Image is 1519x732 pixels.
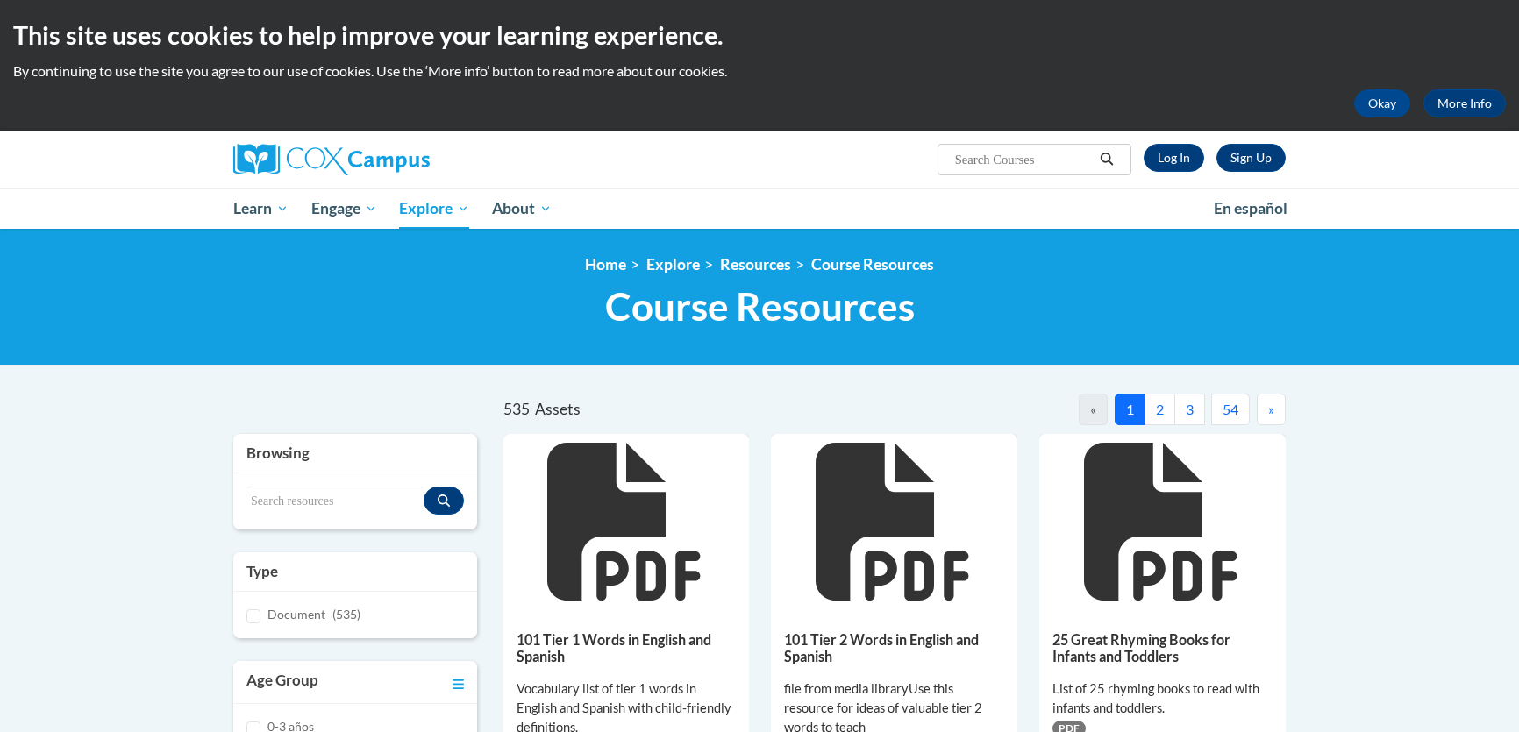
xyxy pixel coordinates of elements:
[1052,679,1273,718] div: List of 25 rhyming books to read with infants and toddlers.
[246,670,318,694] h3: Age Group
[535,400,581,418] span: Assets
[492,198,552,219] span: About
[1052,631,1273,665] h5: 25 Great Rhyming Books for Infants and Toddlers
[13,61,1506,81] p: By continuing to use the site you agree to our use of cookies. Use the ‘More info’ button to read...
[1268,401,1274,417] span: »
[1257,394,1286,425] button: Next
[1174,394,1205,425] button: 3
[311,198,377,219] span: Engage
[246,487,424,516] input: Search resources
[1145,394,1175,425] button: 2
[1354,89,1410,117] button: Okay
[811,255,934,274] a: Course Resources
[720,255,791,274] a: Resources
[332,607,360,622] span: (535)
[1214,199,1287,217] span: En español
[207,188,1312,229] div: Main menu
[388,188,481,229] a: Explore
[233,144,567,175] a: Cox Campus
[503,400,530,418] span: 535
[399,198,469,219] span: Explore
[585,255,626,274] a: Home
[453,670,464,694] a: Toggle collapse
[1423,89,1506,117] a: More Info
[13,18,1506,53] h2: This site uses cookies to help improve your learning experience.
[222,188,300,229] a: Learn
[233,198,289,219] span: Learn
[1211,394,1250,425] button: 54
[424,487,464,515] button: Search resources
[267,607,325,622] span: Document
[246,561,464,582] h3: Type
[605,283,915,330] span: Course Resources
[246,443,464,464] h3: Browsing
[300,188,389,229] a: Engage
[784,631,1004,665] h5: 101 Tier 2 Words in English and Spanish
[1202,190,1299,227] a: En español
[517,631,737,665] h5: 101 Tier 1 Words in English and Spanish
[895,394,1286,425] nav: Pagination Navigation
[646,255,700,274] a: Explore
[1094,149,1120,170] button: Search
[233,144,430,175] img: Cox Campus
[481,188,563,229] a: About
[1216,144,1286,172] a: Register
[1115,394,1145,425] button: 1
[953,149,1094,170] input: Search Courses
[1144,144,1204,172] a: Log In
